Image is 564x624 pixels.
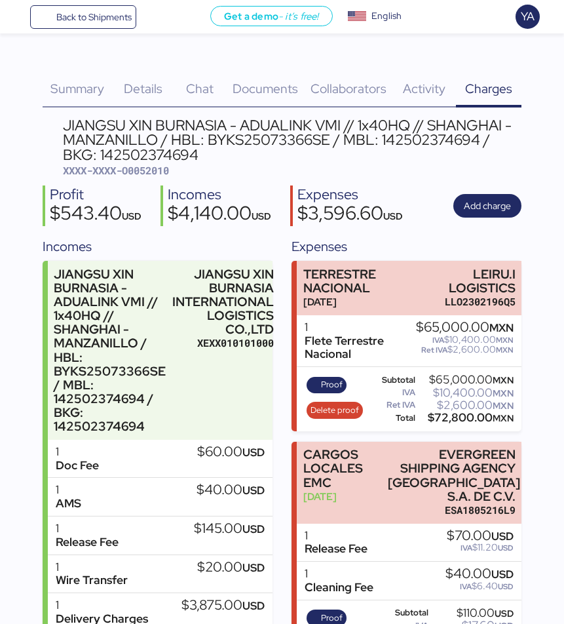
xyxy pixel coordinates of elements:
button: Delete proof [307,402,364,419]
span: MXN [496,345,514,355]
div: Release Fee [56,536,119,549]
div: $10,400.00 [416,335,514,345]
span: MXN [493,412,514,424]
span: Delete proof [310,403,359,418]
span: IVA [461,543,472,553]
a: Back to Shipments [30,5,137,29]
span: Ret IVA [421,345,447,355]
div: Incomes [168,185,271,205]
div: AMS [56,497,81,511]
span: MXN [493,374,514,386]
div: Release Fee [305,542,367,556]
div: XEXX010101000 [172,336,274,350]
span: IVA [432,335,444,345]
div: $3,875.00 [181,598,265,613]
div: LLO2302196Q5 [424,295,516,309]
span: XXXX-XXXX-O0052010 [63,164,169,177]
div: LEIRU.I LOGISTICS [424,267,516,295]
div: JIANGSU XIN BURNASIA - ADUALINK VMI // 1x40HQ // SHANGHAI - MANZANILLO / HBL: BYKS25073366SE / MB... [63,118,521,162]
span: USD [498,581,514,592]
div: Subtotal [372,376,415,385]
span: USD [252,210,271,222]
span: USD [498,543,514,553]
div: $3,596.60 [297,204,403,226]
div: TERRESTRE NACIONAL [303,267,419,295]
div: English [371,9,402,23]
div: JIANGSU XIN BURNASIA INTERNATIONAL LOGISTICS CO.,LTD [172,267,274,337]
div: 1 [56,560,128,574]
span: IVA [460,581,472,592]
div: Profit [50,185,141,205]
div: $60.00 [197,445,265,459]
span: USD [495,608,514,619]
div: 1 [56,598,148,612]
div: $70.00 [447,529,514,543]
button: Menu [8,6,30,28]
span: USD [242,483,265,497]
div: EVERGREEN SHIPPING AGENCY [GEOGRAPHIC_DATA] S.A. DE C.V. [388,448,515,503]
div: $65,000.00 [416,321,514,335]
div: $4,140.00 [168,204,271,226]
span: MXN [489,321,514,335]
div: $20.00 [197,560,265,575]
div: CARGOS LOCALES EMC [303,448,382,489]
div: $11.20 [447,543,514,553]
div: 1 [56,445,99,459]
div: Expenses [291,237,521,256]
div: [DATE] [303,490,382,503]
span: Summary [50,80,104,97]
div: IVA [372,388,415,397]
div: 1 [56,522,119,536]
div: $40.00 [445,567,514,581]
div: Expenses [297,185,403,205]
div: ESA1805216L9 [388,503,515,517]
div: $145.00 [194,522,265,536]
div: [DATE] [303,295,419,309]
div: Subtotal [372,608,428,617]
span: USD [122,210,141,222]
div: Ret IVA [372,400,415,410]
div: $2,600.00 [418,400,514,410]
div: $10,400.00 [418,388,514,398]
span: Charges [465,80,512,97]
div: Doc Fee [56,459,99,473]
span: MXN [493,400,514,412]
div: 1 [305,567,373,581]
span: Chat [186,80,214,97]
div: Incomes [43,237,273,256]
span: USD [242,522,265,536]
div: Cleaning Fee [305,581,373,595]
span: Documents [233,80,298,97]
span: USD [242,445,265,459]
button: Add charge [453,194,521,218]
div: $65,000.00 [418,375,514,385]
div: 1 [305,321,416,334]
div: $40.00 [197,483,265,497]
span: Details [124,80,162,97]
div: $2,600.00 [416,345,514,355]
span: Add charge [464,198,511,214]
span: Back to Shipments [56,9,132,25]
span: Collaborators [310,80,386,97]
div: 1 [305,529,367,543]
div: Wire Transfer [56,574,128,587]
span: USD [242,598,265,613]
button: Proof [307,377,347,394]
div: $6.40 [445,581,514,591]
span: USD [491,567,514,581]
span: YA [521,8,535,25]
span: MXN [493,387,514,399]
span: MXN [496,335,514,345]
span: USD [242,560,265,575]
div: Flete Terrestre Nacional [305,334,416,362]
span: Proof [321,378,343,392]
span: Activity [403,80,445,97]
div: 1 [56,483,81,497]
div: Total [372,414,415,423]
div: $110.00 [431,608,514,618]
div: $543.40 [50,204,141,226]
span: USD [491,529,514,543]
div: JIANGSU XIN BURNASIA - ADUALINK VMI // 1x40HQ // SHANGHAI - MANZANILLO / HBL: BYKS25073366SE / MB... [54,267,166,434]
div: $72,800.00 [418,413,514,423]
span: USD [383,210,403,222]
